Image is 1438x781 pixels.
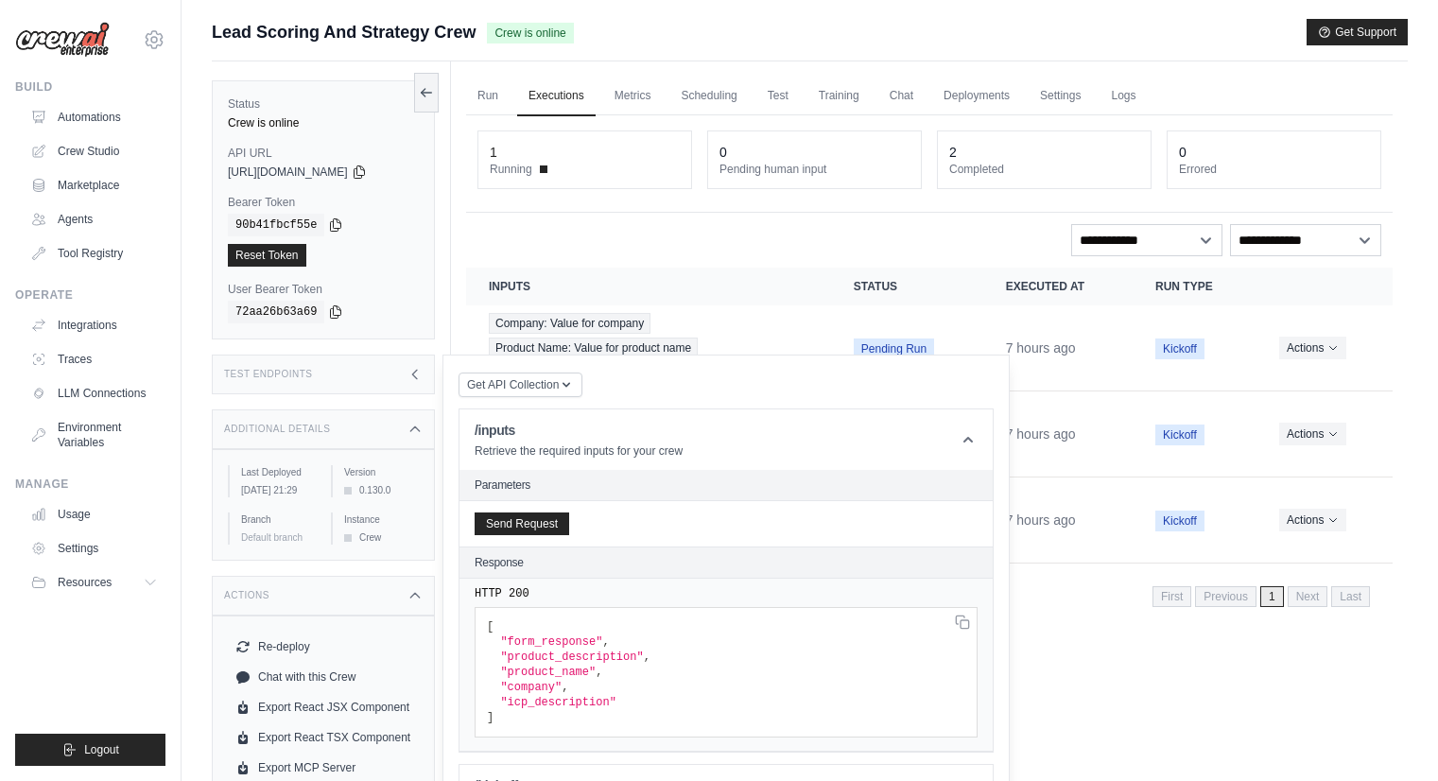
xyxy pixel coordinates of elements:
[23,499,165,529] a: Usage
[807,77,871,116] a: Training
[1029,77,1092,116] a: Settings
[1155,425,1204,445] span: Kickoff
[23,567,165,598] button: Resources
[467,377,559,392] span: Get API Collection
[831,268,983,305] th: Status
[1179,162,1369,177] dt: Errored
[475,477,978,493] h2: Parameters
[23,170,165,200] a: Marketplace
[562,681,568,694] span: ,
[602,635,609,649] span: ,
[489,313,650,334] span: Company: Value for company
[228,662,419,692] a: Chat with this Crew
[241,485,297,495] time: August 28, 2025 at 21:29 PDT
[1179,143,1187,162] div: 0
[228,244,306,267] a: Reset Token
[23,412,165,458] a: Environment Variables
[241,532,303,543] span: Default branch
[500,651,643,664] span: "product_description"
[23,136,165,166] a: Crew Studio
[490,162,532,177] span: Running
[466,268,831,305] th: Inputs
[854,338,934,359] span: Pending Run
[878,77,925,116] a: Chat
[23,310,165,340] a: Integrations
[1152,586,1370,607] nav: Pagination
[500,635,602,649] span: "form_response"
[487,711,494,724] span: ]
[1279,337,1346,359] button: Actions for execution
[228,96,419,112] label: Status
[1133,268,1256,305] th: Run Type
[1288,586,1328,607] span: Next
[241,465,316,479] label: Last Deployed
[228,146,419,161] label: API URL
[500,666,596,679] span: "product_name"
[490,143,497,162] div: 1
[719,162,910,177] dt: Pending human input
[228,632,419,662] button: Re-deploy
[228,195,419,210] label: Bearer Token
[756,77,800,116] a: Test
[58,575,112,590] span: Resources
[475,443,683,459] p: Retrieve the required inputs for your crew
[1155,338,1204,359] span: Kickoff
[596,666,602,679] span: ,
[224,590,269,601] h3: Actions
[1100,77,1147,116] a: Logs
[1195,586,1256,607] span: Previous
[344,530,419,545] div: Crew
[500,681,562,694] span: "company"
[224,424,330,435] h3: Additional Details
[983,268,1133,305] th: Executed at
[84,742,119,757] span: Logout
[475,555,524,570] h2: Response
[23,238,165,269] a: Tool Registry
[344,483,419,497] div: 0.130.0
[228,282,419,297] label: User Bearer Token
[1006,512,1076,528] time: August 28, 2025 at 22:28 PDT
[1260,586,1284,607] span: 1
[719,143,727,162] div: 0
[344,465,419,479] label: Version
[228,214,324,236] code: 90b41fbcf55e
[212,19,476,45] span: Lead Scoring And Strategy Crew
[644,651,650,664] span: ,
[23,344,165,374] a: Traces
[1006,426,1076,442] time: August 28, 2025 at 22:46 PDT
[669,77,748,116] a: Scheduling
[23,204,165,234] a: Agents
[15,79,165,95] div: Build
[1331,586,1370,607] span: Last
[603,77,663,116] a: Metrics
[228,722,419,753] a: Export React TSX Component
[949,143,957,162] div: 2
[228,115,419,130] div: Crew is online
[466,77,510,116] a: Run
[241,512,316,527] label: Branch
[15,22,110,58] img: Logo
[15,734,165,766] button: Logout
[949,162,1139,177] dt: Completed
[23,102,165,132] a: Automations
[459,373,582,397] button: Get API Collection
[517,77,596,116] a: Executions
[500,696,615,709] span: "icp_description"
[475,586,978,601] pre: HTTP 200
[1307,19,1408,45] button: Get Support
[1279,423,1346,445] button: Actions for execution
[228,301,324,323] code: 72aa26b63a69
[15,287,165,303] div: Operate
[344,512,419,527] label: Instance
[487,23,573,43] span: Crew is online
[228,165,348,180] span: [URL][DOMAIN_NAME]
[23,533,165,564] a: Settings
[1152,586,1191,607] span: First
[228,692,419,722] a: Export React JSX Component
[932,77,1021,116] a: Deployments
[15,477,165,492] div: Manage
[489,313,808,383] a: View execution details for Company
[487,620,494,633] span: [
[475,512,569,535] button: Send Request
[224,369,313,380] h3: Test Endpoints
